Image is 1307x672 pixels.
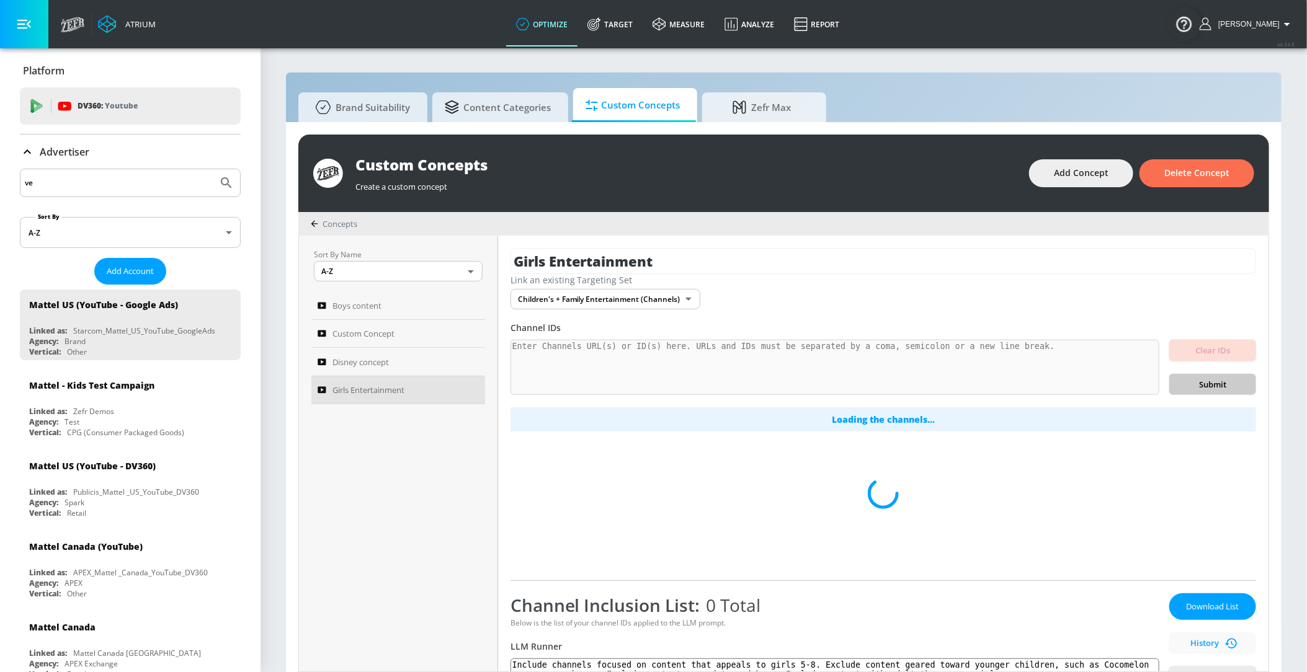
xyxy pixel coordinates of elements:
[25,175,213,191] input: Search by name
[511,322,1256,334] div: Channel IDs
[67,508,86,518] div: Retail
[29,406,67,417] div: Linked as:
[1169,632,1256,654] button: History
[29,658,58,669] div: Agency:
[105,99,138,112] p: Youtube
[73,567,208,578] div: APEX_Mattel _Canada_YouTube_DV360
[29,508,61,518] div: Vertical:
[29,299,178,311] div: Mattel US (YouTube - Google Ads)
[73,487,199,497] div: Publicis_Mattel _US_YouTube_DV360
[1169,593,1256,620] button: Download List
[20,451,241,521] div: Mattel US (YouTube - DV360)Linked as:Publicis_Mattel _US_YouTube_DV360Agency:SparkVertical:Retail
[511,274,1256,286] div: Link an existing Targeting Set
[511,407,1256,431] div: Loading the channels...
[511,289,700,309] div: Children's + Family Entertainment (Channels)
[67,588,87,599] div: Other
[715,92,809,122] span: Zefr Max
[1140,159,1254,187] button: Delete Concept
[511,617,1159,628] div: Below is the list of your channel IDs applied to the LLM prompt.
[1277,41,1295,48] span: v 4.33.5
[29,588,61,599] div: Vertical:
[29,417,58,427] div: Agency:
[29,336,58,347] div: Agency:
[20,370,241,441] div: Mattel - Kids Test CampaignLinked as:Zefr DemosAgency:TestVertical:CPG (Consumer Packaged Goods)
[29,567,67,578] div: Linked as:
[78,99,138,113] p: DV360:
[23,64,65,77] p: Platform
[65,578,83,588] div: APEX
[35,213,62,221] label: Sort By
[94,258,166,285] button: Add Account
[107,264,154,278] span: Add Account
[643,2,715,46] a: measure
[332,326,395,341] span: Custom Concept
[1179,343,1246,358] span: Clear IDs
[29,487,67,497] div: Linked as:
[355,175,1017,192] div: Create a custom concept
[715,2,784,46] a: Analyze
[213,169,240,197] button: Submit Search
[73,406,114,417] div: Zefr Demos
[578,2,643,46] a: Target
[1200,17,1295,32] button: [PERSON_NAME]
[1174,636,1251,650] span: History
[29,347,61,357] div: Vertical:
[1182,599,1244,614] span: Download List
[20,53,241,88] div: Platform
[511,640,1159,652] div: LLM Runner
[355,154,1017,175] div: Custom Concepts
[20,290,241,360] div: Mattel US (YouTube - Google Ads)Linked as:Starcom_Mattel_US_YouTube_GoogleAdsAgency:BrandVertical...
[700,593,761,617] span: 0 Total
[20,135,241,169] div: Advertiser
[29,648,67,658] div: Linked as:
[65,497,84,508] div: Spark
[314,261,483,281] div: A-Z
[67,347,87,357] div: Other
[65,336,86,347] div: Brand
[311,320,485,348] a: Custom Concept
[1169,340,1256,361] button: Clear IDs
[1029,159,1133,187] button: Add Concept
[29,427,61,438] div: Vertical:
[29,541,143,552] div: Mattel Canada (YouTube)
[332,298,381,313] span: Boys content
[40,145,89,159] p: Advertiser
[20,87,241,125] div: DV360: Youtube
[29,379,154,391] div: Mattel - Kids Test Campaign
[98,15,156,33] a: Atrium
[311,92,410,122] span: Brand Suitability
[445,92,551,122] span: Content Categories
[29,621,96,633] div: Mattel Canada
[311,291,485,320] a: Boys content
[20,531,241,602] div: Mattel Canada (YouTube)Linked as:APEX_Mattel _Canada_YouTube_DV360Agency:APEXVertical:Other
[506,2,578,46] a: optimize
[1167,6,1202,41] button: Open Resource Center
[332,382,404,397] span: Girls Entertainment
[1164,166,1229,181] span: Delete Concept
[586,91,680,120] span: Custom Concepts
[29,460,156,472] div: Mattel US (YouTube - DV360)
[311,218,357,229] div: Concepts
[511,593,1159,617] div: Channel Inclusion List:
[20,217,241,248] div: A-Z
[73,648,201,658] div: Mattel Canada [GEOGRAPHIC_DATA]
[784,2,849,46] a: Report
[65,658,118,669] div: APEX Exchange
[314,248,483,261] p: Sort By Name
[29,325,67,336] div: Linked as:
[67,427,184,438] div: CPG (Consumer Packaged Goods)
[323,218,357,229] span: Concepts
[311,348,485,376] a: Disney concept
[65,417,79,427] div: Test
[29,497,58,508] div: Agency:
[1054,166,1108,181] span: Add Concept
[29,578,58,588] div: Agency:
[120,19,156,30] div: Atrium
[311,376,485,405] a: Girls Entertainment
[73,325,215,336] div: Starcom_Mattel_US_YouTube_GoogleAds
[1213,20,1280,29] span: login as: veronica.hernandez@zefr.com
